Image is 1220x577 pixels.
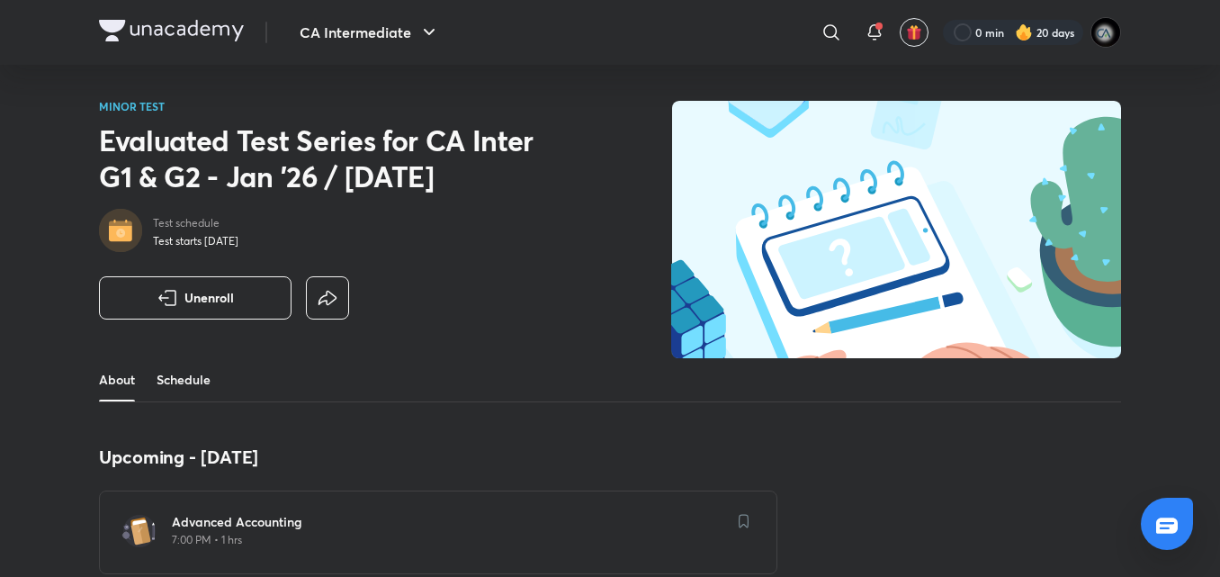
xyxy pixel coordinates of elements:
[184,289,234,307] span: Unenroll
[99,20,244,46] a: Company Logo
[99,20,244,41] img: Company Logo
[1090,17,1121,48] img: poojita Agrawal
[121,513,157,549] img: test
[99,446,777,469] h4: Upcoming - [DATE]
[900,18,928,47] button: avatar
[99,122,560,194] h2: Evaluated Test Series for CA Inter G1 & G2 - Jan '26 / [DATE]
[1015,23,1033,41] img: streak
[157,358,211,401] a: Schedule
[153,234,238,248] p: Test starts [DATE]
[99,276,292,320] button: Unenroll
[739,514,749,528] img: save
[153,216,238,230] p: Test schedule
[906,24,922,41] img: avatar
[172,533,726,547] p: 7:00 PM • 1 hrs
[172,513,726,531] h6: Advanced Accounting
[99,358,135,401] a: About
[289,14,451,50] button: CA Intermediate
[99,101,560,112] p: MINOR TEST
